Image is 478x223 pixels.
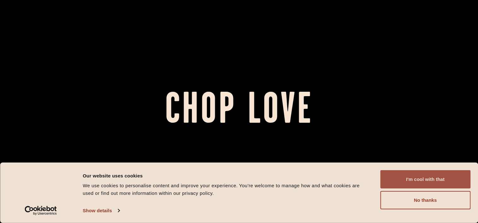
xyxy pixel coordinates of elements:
[380,191,470,209] button: No thanks
[380,170,470,189] button: I'm cool with that
[83,172,366,179] div: Our website uses cookies
[83,182,366,197] div: We use cookies to personalise content and improve your experience. You're welcome to manage how a...
[13,206,68,215] a: Usercentrics Cookiebot - opens in a new window
[83,206,119,215] a: Show details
